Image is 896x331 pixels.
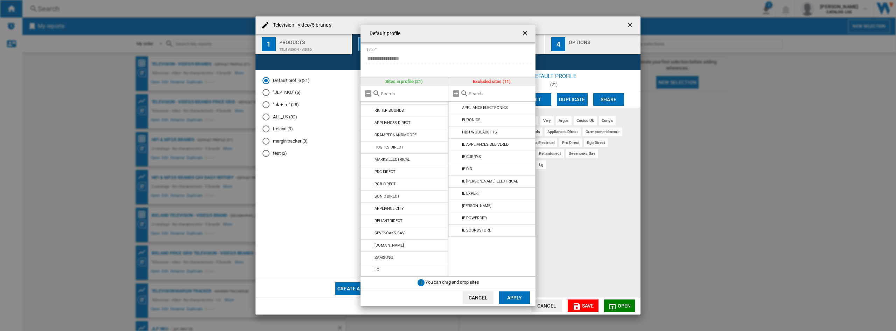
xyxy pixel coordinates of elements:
div: [PERSON_NAME] [462,204,491,208]
div: APPLIANCE CITY [374,206,404,211]
div: HBH WOOLACOTTS [462,130,497,135]
div: IE DID [462,167,472,171]
div: [DOMAIN_NAME] [374,243,404,248]
div: MARKS ELECTRICAL [374,157,410,162]
div: PRC DIRECT [374,170,395,174]
div: RICHER SOUNDS [374,108,404,113]
div: LG [374,268,379,272]
span: You can drag and drop sites [425,280,479,285]
div: IE APPLIANCES DELIVERED [462,142,509,147]
div: APPLIANCE ELECTRONICS [462,105,508,110]
button: Cancel [463,291,493,304]
div: Sites in profile (21) [360,77,448,86]
div: CRAMPTONANDMOORE [374,133,416,137]
div: HUGHES DIRECT [374,145,404,150]
div: APPLIANCES DIRECT [374,120,411,125]
div: IE [PERSON_NAME] ELECTRICAL [462,179,518,184]
button: Apply [499,291,530,304]
div: IE SOUNDSTORE [462,228,491,233]
md-icon: Remove all [364,89,372,98]
input: Search [381,91,444,96]
div: SONIC DIRECT [374,194,400,199]
ng-md-icon: getI18NText('BUTTONS.CLOSE_DIALOG') [521,30,530,38]
h4: Default profile [366,30,401,37]
div: SEVENOAKS SAV [374,231,405,235]
button: getI18NText('BUTTONS.CLOSE_DIALOG') [519,27,533,41]
input: Search [469,91,532,96]
div: SAMSUNG [374,255,393,260]
div: IE EXPERT [462,191,480,196]
md-icon: Add all [452,89,460,98]
div: EURONICS [462,118,480,122]
div: RELIANTDIRECT [374,219,402,223]
div: RGB DIRECT [374,182,396,186]
div: IE CURRYS [462,154,481,159]
div: IE POWERCITY [462,216,488,220]
div: Excluded sites (11) [448,77,536,86]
